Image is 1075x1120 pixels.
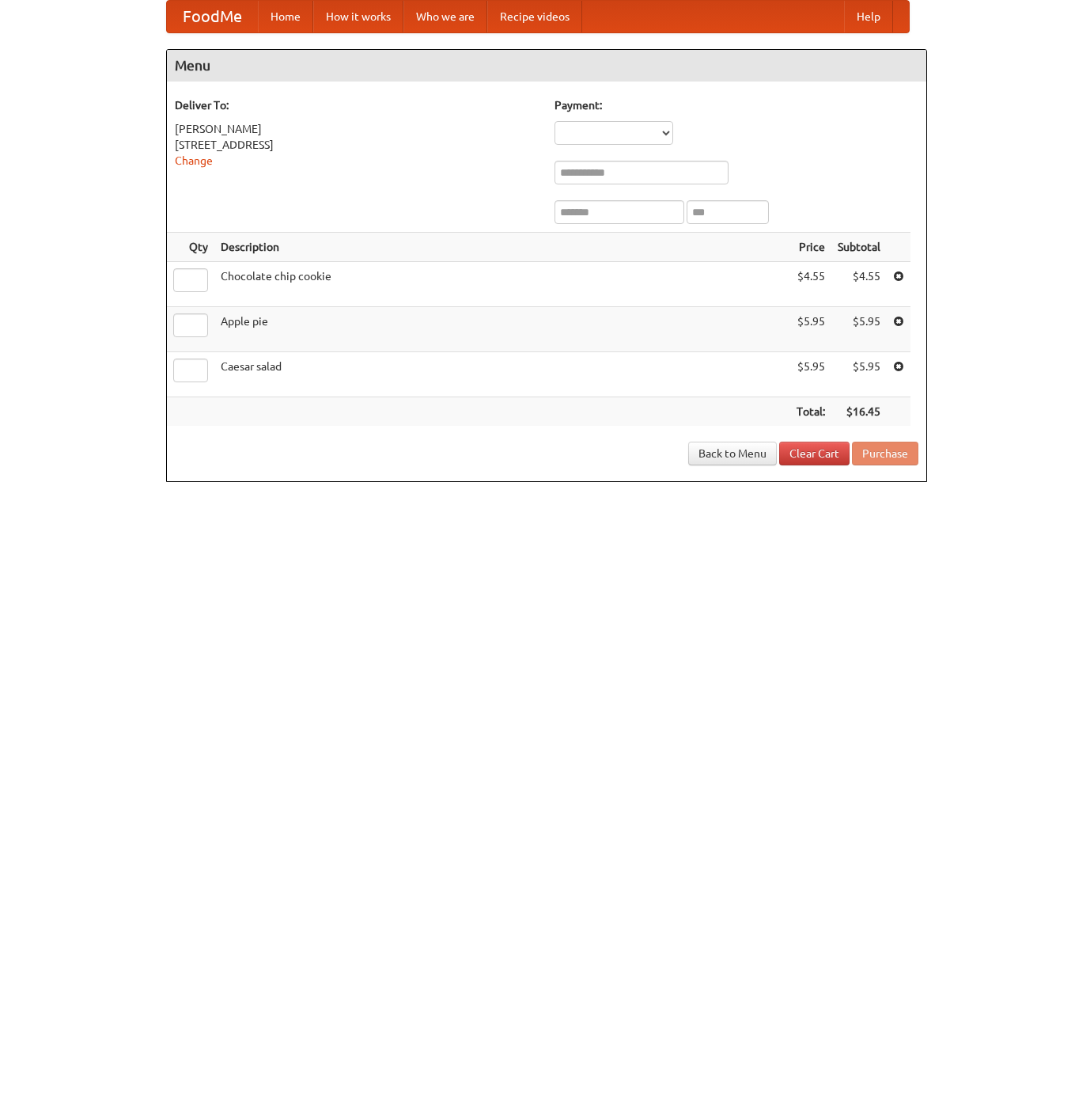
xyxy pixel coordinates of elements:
[852,442,918,465] button: Purchase
[214,307,790,352] td: Apple pie
[790,233,831,262] th: Price
[790,262,831,307] td: $4.55
[214,233,790,262] th: Description
[831,262,887,307] td: $4.55
[167,233,214,262] th: Qty
[167,1,258,32] a: FoodMe
[831,233,887,262] th: Subtotal
[167,50,926,82] h4: Menu
[313,1,403,32] a: How it works
[790,397,831,427] th: Total:
[779,442,850,465] a: Clear Cart
[790,352,831,397] td: $5.95
[844,1,893,32] a: Help
[214,262,790,307] td: Chocolate chip cookie
[258,1,313,32] a: Home
[175,137,539,153] div: [STREET_ADDRESS]
[831,307,887,352] td: $5.95
[487,1,582,32] a: Recipe videos
[175,97,539,113] h5: Deliver To:
[688,442,777,465] a: Back to Menu
[214,352,790,397] td: Caesar salad
[403,1,487,32] a: Who we are
[790,307,831,352] td: $5.95
[831,397,887,427] th: $16.45
[175,121,539,137] div: [PERSON_NAME]
[831,352,887,397] td: $5.95
[555,97,918,113] h5: Payment:
[175,154,213,167] a: Change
